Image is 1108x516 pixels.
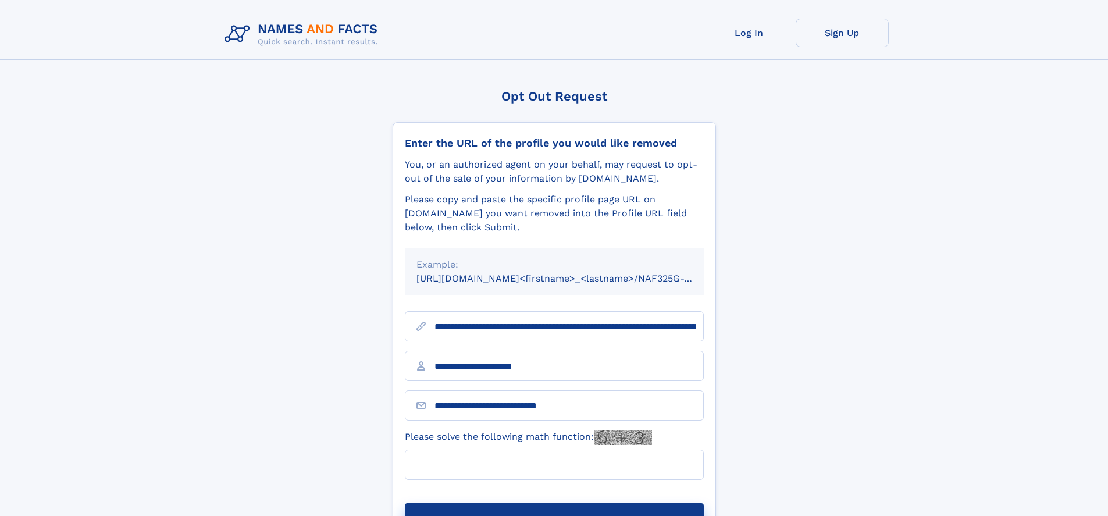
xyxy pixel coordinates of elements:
a: Sign Up [796,19,889,47]
div: Enter the URL of the profile you would like removed [405,137,704,150]
div: Please copy and paste the specific profile page URL on [DOMAIN_NAME] you want removed into the Pr... [405,193,704,234]
div: You, or an authorized agent on your behalf, may request to opt-out of the sale of your informatio... [405,158,704,186]
div: Example: [416,258,692,272]
img: Logo Names and Facts [220,19,387,50]
div: Opt Out Request [393,89,716,104]
label: Please solve the following math function: [405,430,652,445]
small: [URL][DOMAIN_NAME]<firstname>_<lastname>/NAF325G-xxxxxxxx [416,273,726,284]
a: Log In [703,19,796,47]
